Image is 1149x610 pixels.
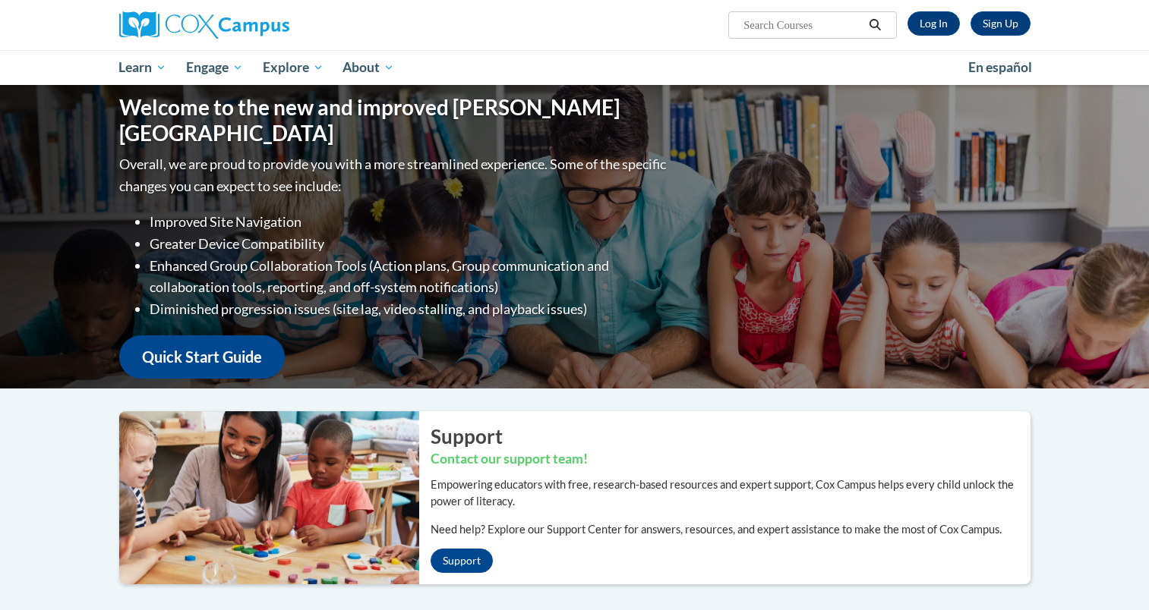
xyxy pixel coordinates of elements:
[119,335,285,379] a: Quick Start Guide
[263,58,324,77] span: Explore
[431,476,1031,510] p: Empowering educators with free, research-based resources and expert support, Cox Campus helps eve...
[333,50,404,85] a: About
[431,521,1031,538] p: Need help? Explore our Support Center for answers, resources, and expert assistance to make the m...
[119,11,289,39] img: Cox Campus
[119,11,408,39] a: Cox Campus
[253,50,333,85] a: Explore
[186,58,243,77] span: Engage
[108,411,419,584] img: ...
[150,298,670,320] li: Diminished progression issues (site lag, video stalling, and playback issues)
[150,233,670,255] li: Greater Device Compatibility
[176,50,253,85] a: Engage
[119,153,670,197] p: Overall, we are proud to provide you with a more streamlined experience. Some of the specific cha...
[150,211,670,233] li: Improved Site Navigation
[109,50,177,85] a: Learn
[968,59,1032,75] span: En español
[342,58,394,77] span: About
[118,58,166,77] span: Learn
[908,11,960,36] a: Log In
[971,11,1031,36] a: Register
[431,450,1031,469] h3: Contact our support team!
[431,549,493,573] a: Support
[119,95,670,146] h1: Welcome to the new and improved [PERSON_NAME][GEOGRAPHIC_DATA]
[150,255,670,299] li: Enhanced Group Collaboration Tools (Action plans, Group communication and collaboration tools, re...
[742,16,863,34] input: Search Courses
[863,16,886,34] button: Search
[431,423,1031,450] h2: Support
[96,50,1053,85] div: Main menu
[958,52,1042,83] a: En español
